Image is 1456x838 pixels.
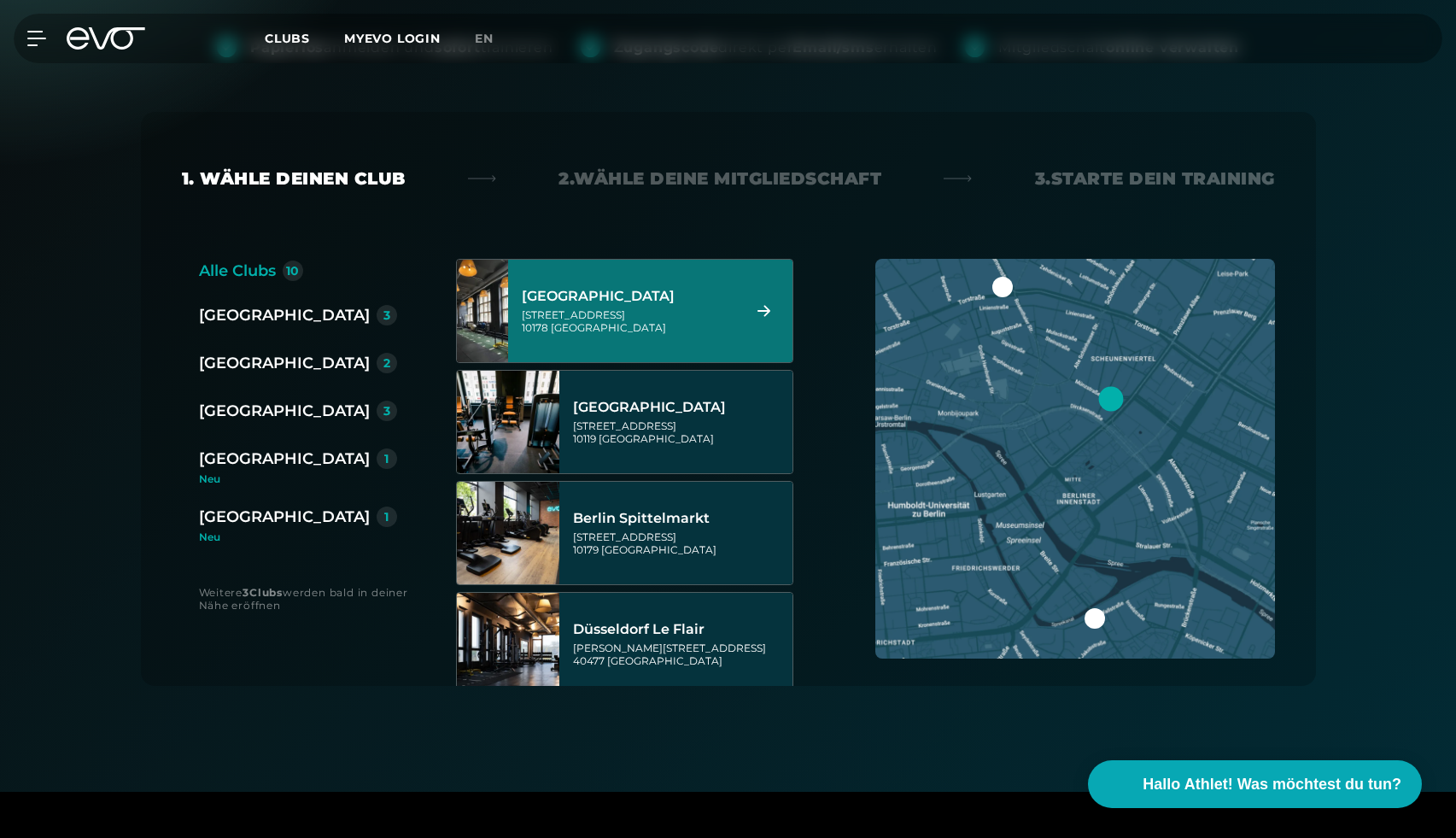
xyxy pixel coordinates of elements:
div: [STREET_ADDRESS] 10179 [GEOGRAPHIC_DATA] [573,530,787,556]
div: 1 [384,511,389,523]
div: [GEOGRAPHIC_DATA] [199,505,370,529]
div: [GEOGRAPHIC_DATA] [199,399,370,423]
div: Neu [199,474,411,484]
div: [GEOGRAPHIC_DATA] [522,288,736,305]
div: [GEOGRAPHIC_DATA] [573,399,787,416]
img: Düsseldorf Le Flair [457,593,559,695]
div: [STREET_ADDRESS] 10178 [GEOGRAPHIC_DATA] [522,308,736,334]
div: 3. Starte dein Training [1035,167,1275,190]
div: 2 [383,357,390,369]
div: 2. Wähle deine Mitgliedschaft [558,167,881,190]
strong: 3 [243,586,249,599]
div: 3 [383,309,390,321]
img: Berlin Rosenthaler Platz [457,371,559,473]
img: map [875,259,1275,659]
div: [GEOGRAPHIC_DATA] [199,447,370,471]
div: 1 [384,453,389,465]
button: Hallo Athlet! Was möchtest du tun? [1088,760,1422,808]
div: 3 [383,405,390,417]
div: Neu [199,532,397,542]
img: Berlin Spittelmarkt [457,482,559,584]
span: Hallo Athlet! Was möchtest du tun? [1143,773,1401,796]
span: en [475,31,494,46]
div: Alle Clubs [199,259,276,283]
div: 10 [286,265,299,277]
a: en [475,29,514,49]
a: Clubs [265,30,344,46]
div: [STREET_ADDRESS] 10119 [GEOGRAPHIC_DATA] [573,419,787,445]
div: [GEOGRAPHIC_DATA] [199,303,370,327]
div: Weitere werden bald in deiner Nähe eröffnen [199,586,422,612]
strong: Clubs [249,586,283,599]
div: 1. Wähle deinen Club [182,167,406,190]
a: MYEVO LOGIN [344,31,441,46]
div: [GEOGRAPHIC_DATA] [199,351,370,375]
span: Clubs [265,31,310,46]
div: Berlin Spittelmarkt [573,510,787,527]
div: Düsseldorf Le Flair [573,621,787,638]
div: [PERSON_NAME][STREET_ADDRESS] 40477 [GEOGRAPHIC_DATA] [573,642,787,667]
img: Berlin Alexanderplatz [431,260,534,362]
